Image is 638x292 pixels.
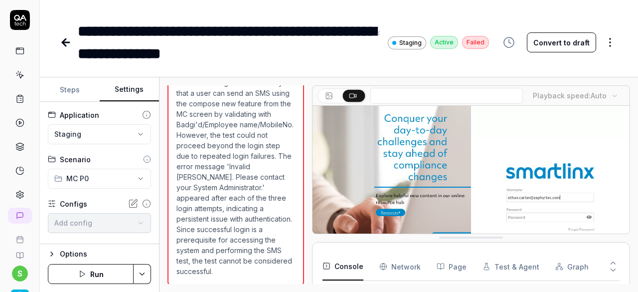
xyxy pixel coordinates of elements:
[555,253,589,281] button: Graph
[379,253,421,281] button: Network
[60,154,91,165] div: Scenario
[533,90,607,101] div: Playback speed:
[100,78,159,102] button: Settings
[176,77,295,277] p: The test case goal was to verify that a user can send an SMS using the compose new feature from t...
[399,38,422,47] span: Staging
[527,32,596,52] button: Convert to draft
[48,264,134,284] button: Run
[48,169,151,189] button: MC P0
[322,253,363,281] button: Console
[12,266,28,282] button: s
[60,248,151,260] div: Options
[60,199,87,209] div: Configs
[54,129,81,139] span: Staging
[497,32,521,52] button: View version history
[60,110,99,120] div: Application
[66,173,89,184] span: MC P0
[48,248,151,260] button: Options
[4,244,35,260] a: Documentation
[437,253,467,281] button: Page
[48,124,151,144] button: Staging
[40,78,100,102] button: Steps
[430,36,458,49] div: Active
[60,243,111,254] div: Dependencies
[8,208,32,224] a: New conversation
[482,253,539,281] button: Test & Agent
[462,36,489,49] div: Failed
[388,36,426,49] a: Staging
[4,228,35,244] a: Book a call with us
